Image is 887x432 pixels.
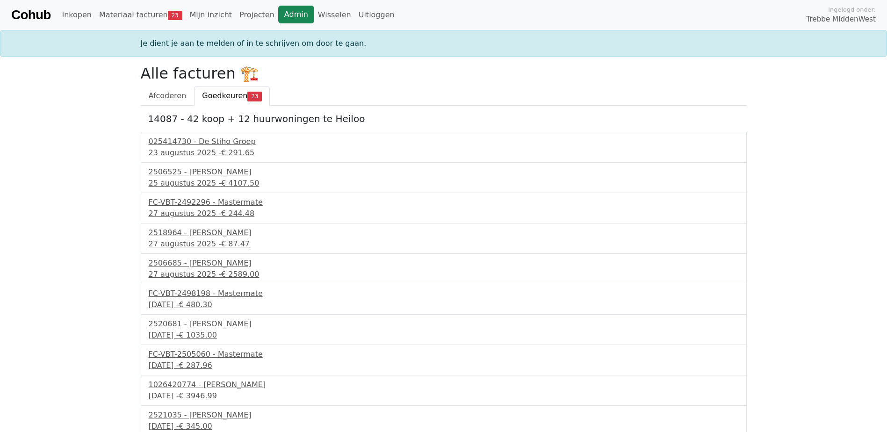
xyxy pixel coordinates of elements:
a: 2506525 - [PERSON_NAME]25 augustus 2025 -€ 4107.50 [149,166,739,189]
span: € 87.47 [221,239,250,248]
div: 2506525 - [PERSON_NAME] [149,166,739,178]
a: Uitloggen [355,6,398,24]
a: FC-VBT-2492296 - Mastermate27 augustus 2025 -€ 244.48 [149,197,739,219]
a: 2521035 - [PERSON_NAME][DATE] -€ 345.00 [149,410,739,432]
div: 025414730 - De Stiho Groep [149,136,739,147]
a: Admin [278,6,314,23]
span: € 291.65 [221,148,254,157]
a: FC-VBT-2498198 - Mastermate[DATE] -€ 480.30 [149,288,739,310]
div: [DATE] - [149,421,739,432]
a: Materiaal facturen23 [95,6,186,24]
div: 1026420774 - [PERSON_NAME] [149,379,739,390]
a: 2518964 - [PERSON_NAME]27 augustus 2025 -€ 87.47 [149,227,739,250]
span: Afcoderen [149,91,187,100]
span: € 1035.00 [179,331,216,339]
div: FC-VBT-2505060 - Mastermate [149,349,739,360]
h2: Alle facturen 🏗️ [141,65,747,82]
div: 27 augustus 2025 - [149,208,739,219]
span: 23 [168,11,182,20]
a: Projecten [236,6,278,24]
span: € 287.96 [179,361,212,370]
span: Goedkeuren [202,91,247,100]
h5: 14087 - 42 koop + 12 huurwoningen te Heiloo [148,113,739,124]
span: € 244.48 [221,209,254,218]
span: € 345.00 [179,422,212,431]
div: 2520681 - [PERSON_NAME] [149,318,739,330]
div: [DATE] - [149,299,739,310]
div: FC-VBT-2498198 - Mastermate [149,288,739,299]
div: [DATE] - [149,330,739,341]
span: € 4107.50 [221,179,259,187]
span: Trebbe MiddenWest [806,14,876,25]
div: 2518964 - [PERSON_NAME] [149,227,739,238]
span: € 3946.99 [179,391,216,400]
span: € 480.30 [179,300,212,309]
div: FC-VBT-2492296 - Mastermate [149,197,739,208]
a: Mijn inzicht [186,6,236,24]
div: 25 augustus 2025 - [149,178,739,189]
a: 2520681 - [PERSON_NAME][DATE] -€ 1035.00 [149,318,739,341]
a: 2506685 - [PERSON_NAME]27 augustus 2025 -€ 2589.00 [149,258,739,280]
div: [DATE] - [149,390,739,402]
div: 27 augustus 2025 - [149,269,739,280]
a: Afcoderen [141,86,195,106]
a: Inkopen [58,6,95,24]
span: Ingelogd onder: [828,5,876,14]
a: Wisselen [314,6,355,24]
a: Goedkeuren23 [194,86,270,106]
div: [DATE] - [149,360,739,371]
div: 27 augustus 2025 - [149,238,739,250]
span: 23 [247,92,262,101]
a: 1026420774 - [PERSON_NAME][DATE] -€ 3946.99 [149,379,739,402]
div: Je dient je aan te melden of in te schrijven om door te gaan. [135,38,752,49]
span: € 2589.00 [221,270,259,279]
div: 23 augustus 2025 - [149,147,739,158]
div: 2506685 - [PERSON_NAME] [149,258,739,269]
a: 025414730 - De Stiho Groep23 augustus 2025 -€ 291.65 [149,136,739,158]
a: FC-VBT-2505060 - Mastermate[DATE] -€ 287.96 [149,349,739,371]
a: Cohub [11,4,50,26]
div: 2521035 - [PERSON_NAME] [149,410,739,421]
